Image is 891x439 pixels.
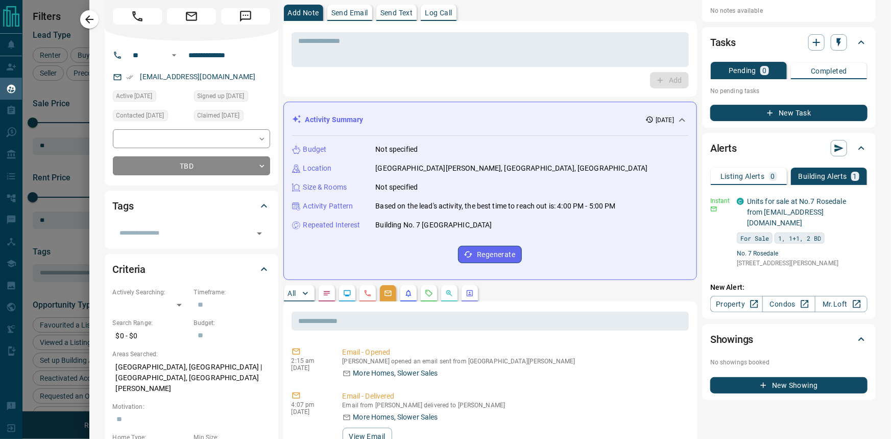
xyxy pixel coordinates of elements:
p: Timeframe: [194,288,270,297]
div: Thu Jul 17 2025 [194,90,270,105]
span: 1, 1+1, 2 BD [778,233,821,243]
p: $0 - $0 [113,328,189,344]
svg: Email [710,205,717,213]
p: 0 [762,67,766,74]
p: New Alert: [710,282,868,293]
span: Email [167,8,216,25]
span: For Sale [740,233,769,243]
p: Building Alerts [799,173,847,180]
p: 0 [771,173,775,180]
div: Criteria [113,257,270,282]
h2: Criteria [113,261,146,278]
a: Mr.Loft [815,296,868,312]
span: Claimed [DATE] [198,110,240,121]
p: [GEOGRAPHIC_DATA], [GEOGRAPHIC_DATA] | [GEOGRAPHIC_DATA], [GEOGRAPHIC_DATA][PERSON_NAME] [113,359,270,397]
p: Send Email [331,9,368,16]
span: Signed up [DATE] [198,91,245,101]
button: New Showing [710,377,868,394]
a: No. 7 Rosedale [737,250,868,257]
button: Open [252,226,267,241]
p: Completed [811,67,847,75]
svg: Lead Browsing Activity [343,289,351,297]
p: 4:07 pm [292,401,327,408]
button: Regenerate [458,246,522,263]
p: 2:15 am [292,357,327,364]
p: Repeated Interest [303,220,360,230]
p: Email - Opened [343,347,685,358]
p: Pending [729,67,756,74]
p: [DATE] [292,408,327,415]
button: New Task [710,105,868,121]
p: Add Note [288,9,319,16]
a: Units for sale at No.7 Rosedale from [EMAIL_ADDRESS][DOMAIN_NAME] [747,197,846,227]
svg: Notes [323,289,331,297]
p: Based on the lead's activity, the best time to reach out is: 4:00 PM - 5:00 PM [376,201,616,212]
div: TBD [113,156,270,175]
svg: Requests [425,289,433,297]
p: Areas Searched: [113,350,270,359]
div: Alerts [710,136,868,160]
svg: Emails [384,289,392,297]
h2: Alerts [710,140,737,156]
p: [PERSON_NAME] opened an email sent from [GEOGRAPHIC_DATA][PERSON_NAME] [343,358,685,365]
p: Budget: [194,318,270,328]
h2: Tasks [710,34,736,51]
span: Contacted [DATE] [116,110,164,121]
div: Thu Jul 17 2025 [113,90,189,105]
p: [GEOGRAPHIC_DATA][PERSON_NAME], [GEOGRAPHIC_DATA], [GEOGRAPHIC_DATA] [376,163,648,174]
div: condos.ca [737,198,744,205]
p: No pending tasks [710,83,868,99]
a: Property [710,296,763,312]
div: Activity Summary[DATE] [292,110,689,129]
p: 1 [853,173,857,180]
div: Sun Jul 20 2025 [113,110,189,124]
svg: Email Verified [126,74,133,81]
svg: Listing Alerts [404,289,413,297]
button: Open [168,49,180,61]
p: Search Range: [113,318,189,328]
a: [EMAIL_ADDRESS][DOMAIN_NAME] [140,73,256,81]
p: Location [303,163,332,174]
p: No notes available [710,6,868,15]
p: Send Text [380,9,413,16]
p: [STREET_ADDRESS][PERSON_NAME] [737,259,868,268]
p: Not specified [376,182,418,193]
p: Actively Searching: [113,288,189,297]
svg: Opportunities [445,289,453,297]
div: Tags [113,194,270,218]
div: Showings [710,327,868,352]
span: Message [221,8,270,25]
svg: Calls [364,289,372,297]
p: More Homes, Slower Sales [353,368,438,379]
p: [DATE] [292,364,327,372]
p: Not specified [376,144,418,155]
p: Activity Summary [305,114,364,125]
h2: Showings [710,331,754,348]
span: Call [113,8,162,25]
p: No showings booked [710,358,868,367]
p: [DATE] [656,115,674,125]
h2: Tags [113,198,134,214]
p: Listing Alerts [720,173,765,180]
div: Tasks [710,30,868,55]
p: Motivation: [113,402,270,411]
p: More Homes, Slower Sales [353,412,438,423]
p: Size & Rooms [303,182,347,193]
svg: Agent Actions [466,289,474,297]
div: Sun Jul 20 2025 [194,110,270,124]
p: Email - Delivered [343,391,685,402]
p: Email from [PERSON_NAME] delivered to [PERSON_NAME] [343,402,685,409]
p: Activity Pattern [303,201,353,212]
p: All [288,290,296,297]
a: Condos [762,296,815,312]
p: Budget [303,144,327,155]
p: Instant [710,196,731,205]
p: Building No. 7 [GEOGRAPHIC_DATA] [376,220,492,230]
span: Active [DATE] [116,91,153,101]
p: Log Call [425,9,452,16]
